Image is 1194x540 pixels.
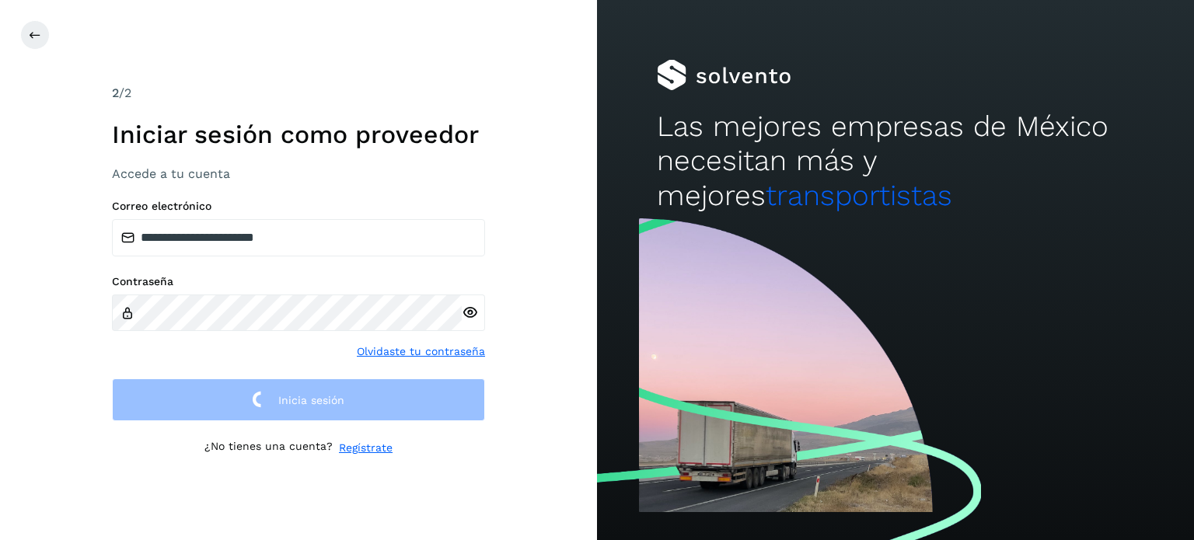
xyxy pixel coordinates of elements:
h3: Accede a tu cuenta [112,166,485,181]
label: Contraseña [112,275,485,288]
label: Correo electrónico [112,200,485,213]
span: Inicia sesión [278,395,344,406]
h1: Iniciar sesión como proveedor [112,120,485,149]
div: /2 [112,84,485,103]
p: ¿No tienes una cuenta? [204,440,333,456]
span: 2 [112,85,119,100]
a: Regístrate [339,440,393,456]
span: transportistas [766,179,952,212]
button: Inicia sesión [112,378,485,421]
h2: Las mejores empresas de México necesitan más y mejores [657,110,1134,213]
a: Olvidaste tu contraseña [357,343,485,360]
